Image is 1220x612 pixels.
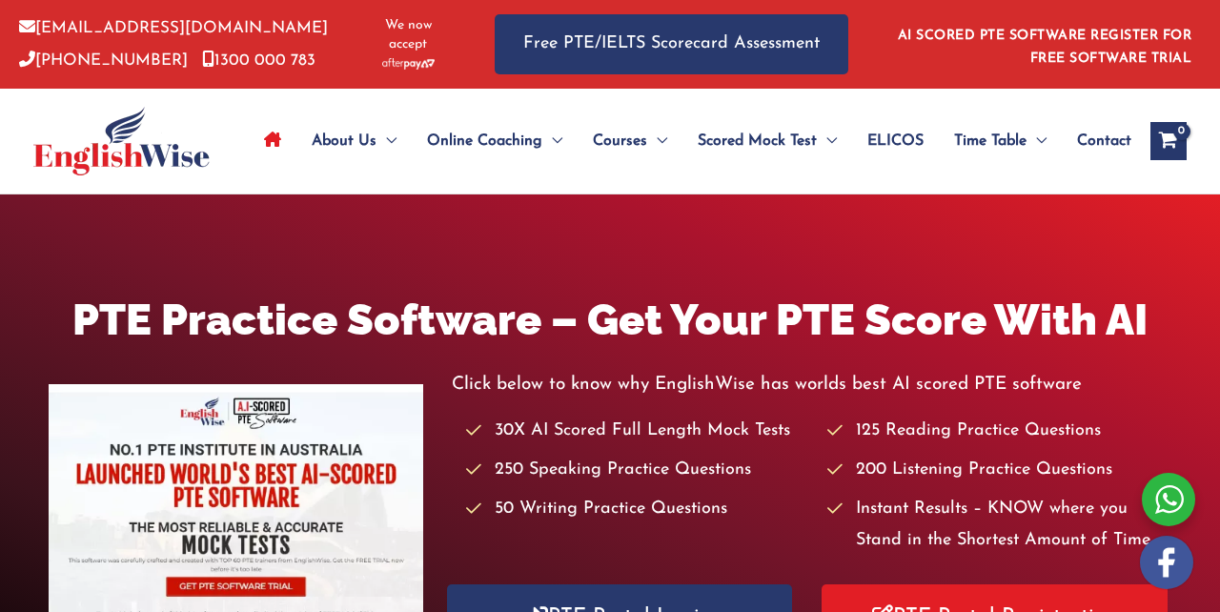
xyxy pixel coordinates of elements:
aside: Header Widget 1 [886,13,1201,75]
a: CoursesMenu Toggle [578,108,682,174]
span: Menu Toggle [817,108,837,174]
a: Online CoachingMenu Toggle [412,108,578,174]
a: About UsMenu Toggle [296,108,412,174]
span: ELICOS [867,108,924,174]
span: Menu Toggle [647,108,667,174]
span: About Us [312,108,376,174]
span: Menu Toggle [1027,108,1047,174]
span: Time Table [954,108,1027,174]
li: 200 Listening Practice Questions [827,455,1171,486]
li: 50 Writing Practice Questions [466,494,810,525]
li: 250 Speaking Practice Questions [466,455,810,486]
a: [PHONE_NUMBER] [19,52,188,69]
h1: PTE Practice Software – Get Your PTE Score With AI [49,290,1171,350]
span: Contact [1077,108,1131,174]
a: AI SCORED PTE SOFTWARE REGISTER FOR FREE SOFTWARE TRIAL [898,29,1192,66]
span: Courses [593,108,647,174]
a: Time TableMenu Toggle [939,108,1062,174]
span: Menu Toggle [542,108,562,174]
a: 1300 000 783 [202,52,315,69]
span: Scored Mock Test [698,108,817,174]
span: We now accept [369,16,447,54]
img: white-facebook.png [1140,536,1193,589]
img: Afterpay-Logo [382,58,435,69]
p: Click below to know why EnglishWise has worlds best AI scored PTE software [452,369,1171,400]
nav: Site Navigation: Main Menu [249,108,1131,174]
a: Free PTE/IELTS Scorecard Assessment [495,14,848,74]
a: Scored Mock TestMenu Toggle [682,108,852,174]
span: Menu Toggle [376,108,396,174]
a: View Shopping Cart, empty [1150,122,1187,160]
li: 125 Reading Practice Questions [827,416,1171,447]
li: Instant Results – KNOW where you Stand in the Shortest Amount of Time [827,494,1171,558]
a: ELICOS [852,108,939,174]
a: [EMAIL_ADDRESS][DOMAIN_NAME] [19,20,328,36]
a: Contact [1062,108,1131,174]
img: cropped-ew-logo [33,107,210,175]
li: 30X AI Scored Full Length Mock Tests [466,416,810,447]
span: Online Coaching [427,108,542,174]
